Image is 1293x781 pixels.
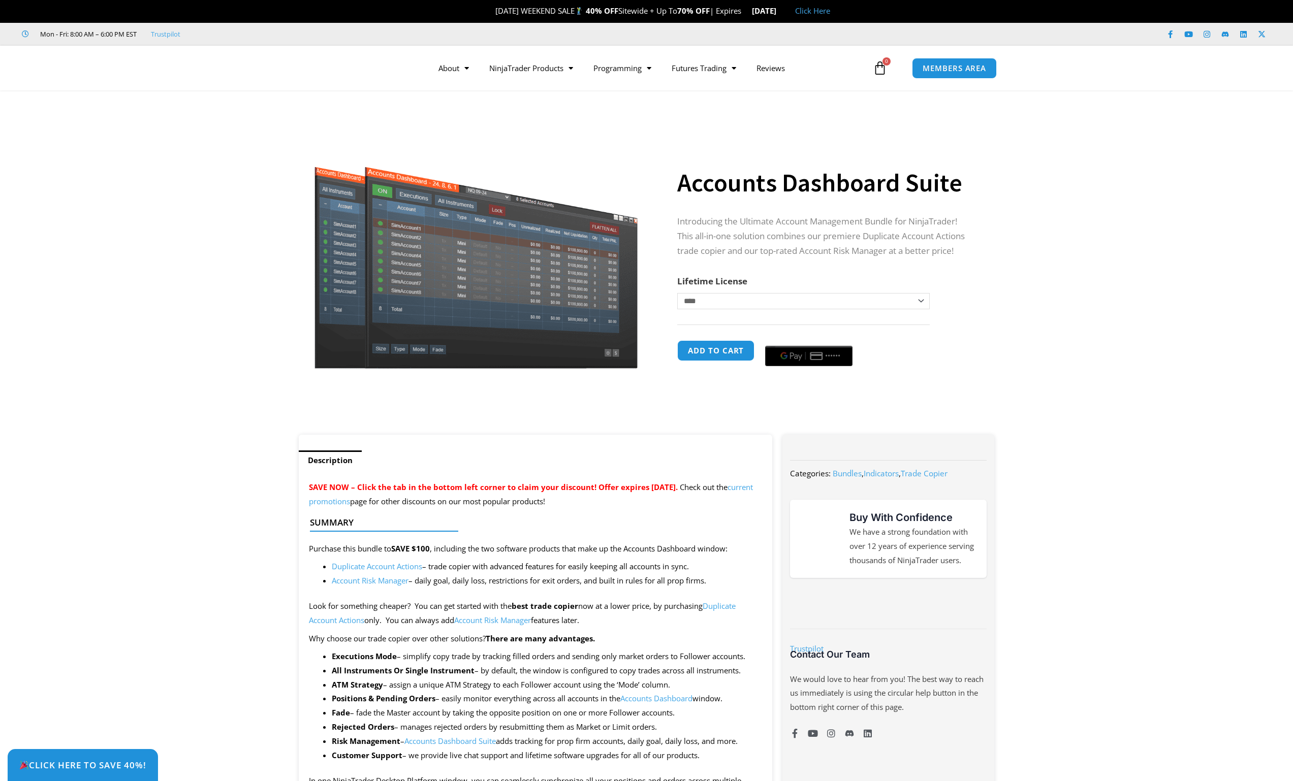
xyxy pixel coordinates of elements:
[309,542,763,556] p: Purchase this bundle to , including the two software products that make up the Accounts Dashboard...
[404,736,496,746] a: Accounts Dashboard Suite
[765,346,853,366] button: Buy with GPay
[923,64,986,72] span: MEMBERS AREA
[790,648,986,660] h3: Contact Our Team
[677,165,974,201] h1: Accounts Dashboard Suite
[746,56,795,80] a: Reviews
[332,692,763,706] li: – easily monitor everything across all accounts in the window.
[332,651,397,661] strong: Executions Mode
[332,561,422,571] a: Duplicate Account Actions
[332,722,394,732] b: Rejected Orders
[677,6,710,16] strong: 70% OFF
[826,352,841,360] text: ••••••
[583,56,661,80] a: Programming
[428,56,870,80] nav: Menu
[790,672,986,715] p: We would love to hear from you! The best way to reach us immediately is using the circular help b...
[812,594,965,613] img: NinjaTrader Wordmark color RGB | Affordable Indicators – NinjaTrader
[332,706,763,720] li: – fade the Master account by taking the opposite position on one or more Follower accounts.
[882,57,891,66] span: 0
[299,450,362,470] a: Description
[332,707,350,718] strong: Fade
[790,643,824,654] a: Trustpilot
[454,615,531,625] a: Account Risk Manager
[763,339,855,340] iframe: Secure payment input frame
[309,599,763,628] p: Look for something cheaper? You can get started with the now at a lower price, by purchasing only...
[309,480,763,509] p: Check out the page for other discounts on our most popular products!
[332,665,475,675] strong: All Instruments Or Single Instrument
[332,679,383,690] b: ATM Strategy
[661,56,746,80] a: Futures Trading
[19,761,146,769] span: Click Here to save 40%!
[332,736,400,746] b: Risk Management
[833,468,948,478] span: , ,
[309,482,678,492] span: SAVE NOW – Click the tab in the bottom left corner to claim your discount! Offer expires [DATE].
[332,560,763,574] li: – trade copier with advanced features for easily keeping all accounts in sync.
[151,28,180,40] a: Trustpilot
[800,520,837,557] img: mark thumbs good 43913 | Affordable Indicators – NinjaTrader
[313,108,640,369] img: Screenshot 2024-08-26 155710eeeee
[586,6,618,16] strong: 40% OFF
[677,214,974,258] p: Introducing the Ultimate Account Management Bundle for NinjaTrader! This all-in-one solution comb...
[795,6,830,16] a: Click Here
[332,678,763,692] li: – assign a unique ATM Strategy to each Follower account using the ‘Mode’ column.
[487,7,495,15] img: 🎉
[777,7,784,15] img: 🏭
[849,525,976,568] p: We have a strong foundation with over 12 years of experience serving thousands of NinjaTrader users.
[858,53,902,83] a: 0
[486,633,595,643] strong: There are many advantages.
[332,649,763,664] li: – simplify copy trade by tracking filled orders and sending only market orders to Follower accounts.
[332,693,435,703] strong: Positions & Pending Orders
[620,693,692,703] a: Accounts Dashboard
[833,468,862,478] a: Bundles
[677,275,747,287] label: Lifetime License
[332,720,763,734] li: – manages rejected orders by resubmitting them as Market or Limit orders.
[282,50,392,86] img: LogoAI | Affordable Indicators – NinjaTrader
[332,734,763,749] li: – adds tracking for prop firm accounts, daily goal, daily loss, and more.
[512,601,578,611] strong: best trade copier
[677,340,754,361] button: Add to cart
[742,7,749,15] img: ⌛
[752,6,785,16] strong: [DATE]
[575,7,583,15] img: 🏌️‍♂️
[332,574,763,588] li: – daily goal, daily loss, restrictions for exit orders, and built in rules for all prop firms.
[479,56,583,80] a: NinjaTrader Products
[428,56,479,80] a: About
[20,761,28,769] img: 🎉
[309,632,763,646] p: Why choose our trade copier over other solutions?
[332,575,408,585] a: Account Risk Manager
[901,468,948,478] a: Trade Copier
[912,58,997,79] a: MEMBERS AREA
[485,6,751,16] span: [DATE] WEEKEND SALE Sitewide + Up To | Expires
[38,28,137,40] span: Mon - Fri: 8:00 AM – 6:00 PM EST
[864,468,899,478] a: Indicators
[391,543,430,554] strong: SAVE $100
[790,468,831,478] span: Categories:
[332,664,763,678] li: – by default, the window is configured to copy trades across all instruments.
[8,749,158,781] a: 🎉Click Here to save 40%!
[310,517,753,528] h4: Summary
[849,510,976,525] h3: Buy With Confidence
